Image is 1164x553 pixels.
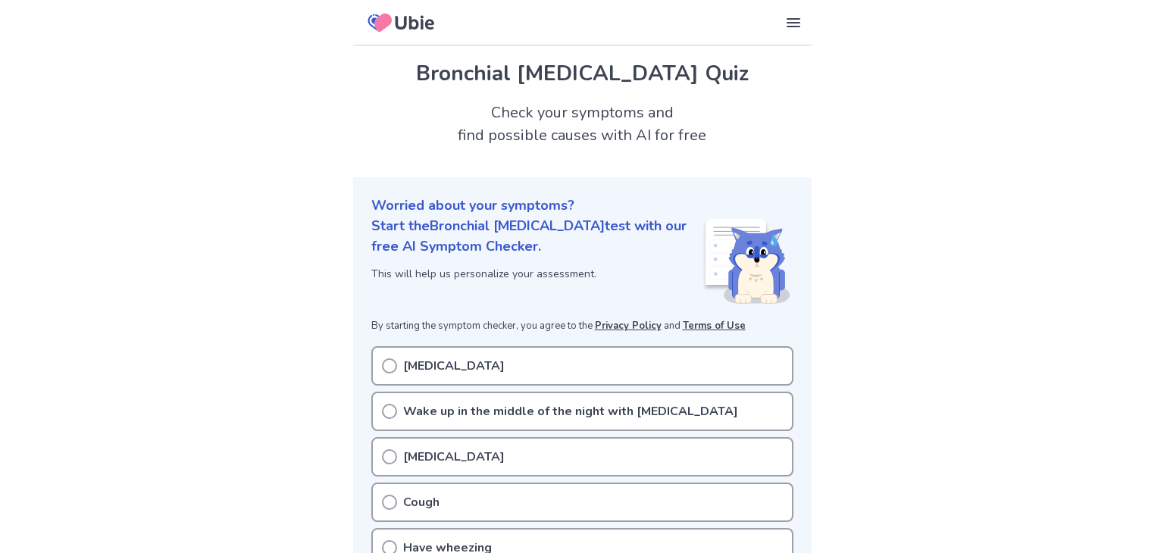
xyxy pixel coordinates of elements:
p: Start the Bronchial [MEDICAL_DATA] test with our free AI Symptom Checker. [371,216,702,257]
img: Shiba [702,219,790,304]
p: [MEDICAL_DATA] [403,448,505,466]
p: Wake up in the middle of the night with [MEDICAL_DATA] [403,402,738,420]
a: Privacy Policy [595,319,662,333]
p: [MEDICAL_DATA] [403,357,505,375]
p: Cough [403,493,440,511]
a: Terms of Use [683,319,746,333]
h2: Check your symptoms and find possible causes with AI for free [353,102,812,147]
p: This will help us personalize your assessment. [371,266,702,282]
p: By starting the symptom checker, you agree to the and [371,319,793,334]
h1: Bronchial [MEDICAL_DATA] Quiz [371,58,793,89]
p: Worried about your symptoms? [371,195,793,216]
